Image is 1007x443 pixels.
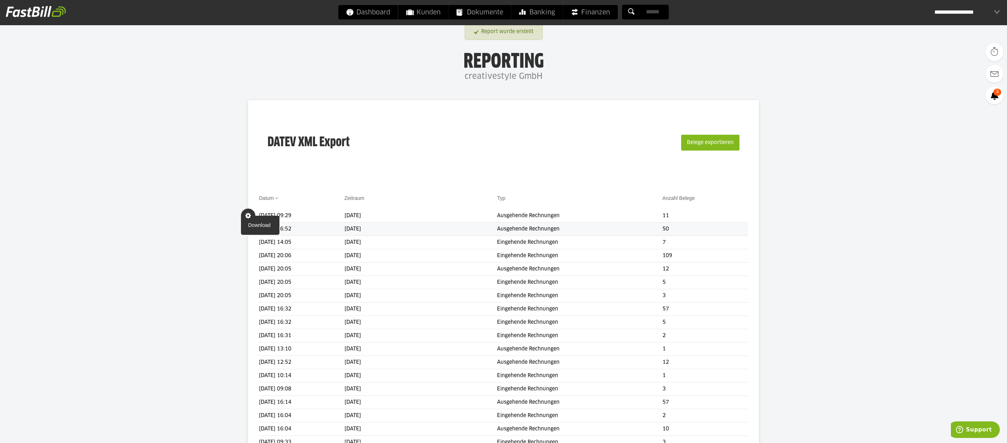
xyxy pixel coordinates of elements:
[259,195,274,201] a: Datum
[345,356,497,369] td: [DATE]
[519,5,555,19] span: Banking
[497,382,662,396] td: Eingehende Rechnungen
[571,5,610,19] span: Finanzen
[662,289,748,303] td: 3
[6,6,66,17] img: fastbill_logo_white.png
[259,356,345,369] td: [DATE] 12:52
[497,396,662,409] td: Ausgehende Rechnungen
[259,276,345,289] td: [DATE] 20:05
[345,195,364,201] a: Zeitraum
[259,396,345,409] td: [DATE] 16:14
[345,396,497,409] td: [DATE]
[259,236,345,249] td: [DATE] 14:05
[662,236,748,249] td: 7
[497,303,662,316] td: Eingehende Rechnungen
[345,409,497,422] td: [DATE]
[497,316,662,329] td: Eingehende Rechnungen
[497,209,662,223] td: Ausgehende Rechnungen
[259,369,345,382] td: [DATE] 10:14
[662,409,748,422] td: 2
[662,396,748,409] td: 57
[259,303,345,316] td: [DATE] 16:32
[398,5,448,19] a: Kunden
[268,120,350,166] h3: DATEV XML Export
[259,289,345,303] td: [DATE] 20:05
[345,209,497,223] td: [DATE]
[449,5,511,19] a: Dokumente
[662,329,748,343] td: 2
[497,263,662,276] td: Ausgehende Rechnungen
[681,135,739,151] button: Belege exportieren
[662,223,748,236] td: 50
[345,289,497,303] td: [DATE]
[345,276,497,289] td: [DATE]
[259,382,345,396] td: [DATE] 09:08
[259,223,345,236] td: [DATE] 16:52
[338,5,398,19] a: Dashboard
[497,223,662,236] td: Ausgehende Rechnungen
[497,409,662,422] td: Eingehende Rechnungen
[662,343,748,356] td: 1
[275,198,280,199] img: sort_desc.gif
[259,409,345,422] td: [DATE] 16:04
[259,263,345,276] td: [DATE] 20:05
[345,316,497,329] td: [DATE]
[497,236,662,249] td: Eingehende Rechnungen
[662,303,748,316] td: 57
[259,249,345,263] td: [DATE] 20:06
[241,221,279,229] a: Download
[662,195,695,201] a: Anzahl Belege
[259,329,345,343] td: [DATE] 16:31
[345,329,497,343] td: [DATE]
[497,195,505,201] a: Typ
[497,343,662,356] td: Ausgehende Rechnungen
[345,422,497,436] td: [DATE]
[474,25,533,39] a: Report wurde erstellt
[662,422,748,436] td: 10
[345,382,497,396] td: [DATE]
[497,356,662,369] td: Ausgehende Rechnungen
[497,369,662,382] td: Eingehende Rechnungen
[662,382,748,396] td: 3
[259,422,345,436] td: [DATE] 16:04
[993,89,1001,96] span: 3
[345,343,497,356] td: [DATE]
[951,421,1000,439] iframe: Öffnet ein Widget, in dem Sie weitere Informationen finden
[457,5,503,19] span: Dokumente
[497,422,662,436] td: Ausgehende Rechnungen
[72,51,935,70] h1: Reporting
[497,329,662,343] td: Eingehende Rechnungen
[497,249,662,263] td: Eingehende Rechnungen
[346,5,390,19] span: Dashboard
[662,369,748,382] td: 1
[985,86,1003,104] a: 3
[345,223,497,236] td: [DATE]
[662,356,748,369] td: 12
[345,369,497,382] td: [DATE]
[662,276,748,289] td: 5
[563,5,618,19] a: Finanzen
[406,5,441,19] span: Kunden
[511,5,563,19] a: Banking
[345,303,497,316] td: [DATE]
[345,249,497,263] td: [DATE]
[662,316,748,329] td: 5
[497,276,662,289] td: Eingehende Rechnungen
[662,209,748,223] td: 11
[662,249,748,263] td: 109
[259,316,345,329] td: [DATE] 16:32
[345,236,497,249] td: [DATE]
[259,343,345,356] td: [DATE] 13:10
[662,263,748,276] td: 12
[259,209,345,223] td: [DATE] 09:29
[497,289,662,303] td: Eingehende Rechnungen
[345,263,497,276] td: [DATE]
